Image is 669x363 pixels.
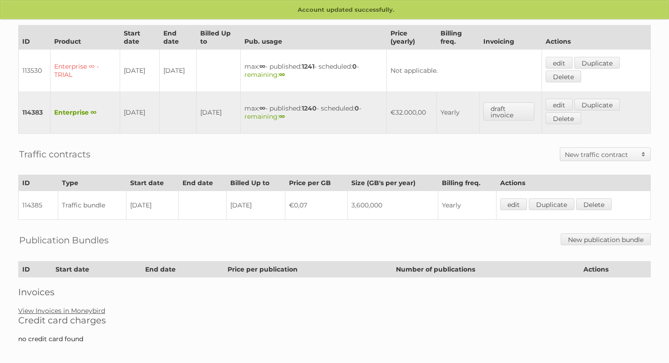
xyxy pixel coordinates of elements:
td: Yearly [436,91,480,134]
a: New traffic contract [560,148,650,161]
strong: ∞ [279,71,285,79]
h2: Traffic contracts [19,147,91,161]
td: [DATE] [127,191,178,220]
span: Toggle [637,148,650,161]
a: edit [500,198,527,210]
td: 113530 [19,50,51,92]
h2: Credit card charges [18,315,651,326]
td: max: - published: - scheduled: - [240,50,386,92]
td: [DATE] [120,91,160,134]
th: Billing freq. [438,175,496,191]
td: 114383 [19,91,51,134]
td: 114385 [19,191,58,220]
strong: 1240 [302,104,317,112]
td: €0,07 [285,191,348,220]
a: draft invoice [483,102,534,121]
a: edit [546,99,573,111]
p: Account updated successfully. [0,0,669,20]
td: €32.000,00 [386,91,436,134]
th: Start date [127,175,178,191]
strong: 0 [355,104,359,112]
th: Billed Up to [197,25,240,50]
th: Price per publication [224,262,392,277]
th: Pub. usage [240,25,386,50]
strong: ∞ [259,62,265,71]
th: Actions [496,175,650,191]
td: max: - published: - scheduled: - [240,91,386,134]
th: ID [19,25,51,50]
a: Duplicate [574,99,620,111]
th: Price (yearly) [386,25,436,50]
th: End date [160,25,197,50]
td: [DATE] [160,50,197,92]
h2: Publication Bundles [19,233,109,247]
a: Delete [576,198,612,210]
th: Billing freq. [436,25,480,50]
td: [DATE] [197,91,240,134]
th: End date [142,262,224,277]
a: Duplicate [529,198,574,210]
td: Traffic bundle [58,191,127,220]
th: Actions [542,25,650,50]
th: Price per GB [285,175,348,191]
a: Delete [546,112,581,124]
td: Enterprise ∞ - TRIAL [51,50,120,92]
td: [DATE] [120,50,160,92]
th: Product [51,25,120,50]
h2: New traffic contract [565,150,637,159]
th: ID [19,262,52,277]
td: Not applicable. [386,50,542,92]
a: New publication bundle [561,233,651,245]
th: Actions [580,262,651,277]
td: Enterprise ∞ [51,91,120,134]
th: Invoicing [480,25,542,50]
th: Type [58,175,127,191]
td: [DATE] [227,191,285,220]
span: remaining: [244,71,285,79]
th: ID [19,175,58,191]
span: remaining: [244,112,285,121]
a: View Invoices in Moneybird [18,307,105,315]
th: Billed Up to [227,175,285,191]
th: Start date [120,25,160,50]
td: 3,600,000 [348,191,438,220]
a: Delete [546,71,581,82]
th: End date [178,175,226,191]
a: Duplicate [574,57,620,69]
strong: ∞ [259,104,265,112]
th: Number of publications [392,262,580,277]
strong: 0 [352,62,357,71]
strong: 1241 [302,62,314,71]
a: edit [546,57,573,69]
h2: Invoices [18,287,651,297]
strong: ∞ [279,112,285,121]
th: Size (GB's per year) [348,175,438,191]
th: Start date [52,262,142,277]
td: Yearly [438,191,496,220]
